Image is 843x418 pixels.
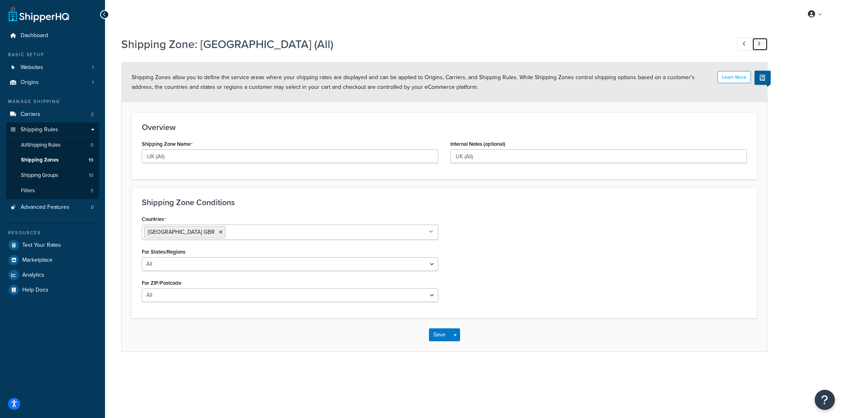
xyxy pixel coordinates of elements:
[737,38,753,51] a: Previous Record
[22,242,61,249] span: Test Your Rates
[6,200,99,215] a: Advanced Features0
[6,183,99,198] li: Filters
[21,32,48,39] span: Dashboard
[6,253,99,267] a: Marketplace
[142,280,181,286] label: For ZIP/Postcode
[92,64,94,71] span: 1
[429,328,451,341] button: Save
[90,142,93,149] span: 0
[6,28,99,43] a: Dashboard
[6,268,99,282] a: Analytics
[142,123,747,132] h3: Overview
[6,283,99,297] a: Help Docs
[21,111,40,118] span: Carriers
[6,107,99,122] a: Carriers2
[91,111,94,118] span: 2
[6,183,99,198] a: Filters3
[6,75,99,90] a: Origins1
[6,51,99,58] div: Basic Setup
[450,141,505,147] label: Internal Notes (optional)
[21,204,69,211] span: Advanced Features
[6,200,99,215] li: Advanced Features
[6,168,99,183] li: Shipping Groups
[121,36,722,52] h1: Shipping Zone: [GEOGRAPHIC_DATA] (All)
[142,141,193,147] label: Shipping Zone Name
[22,257,53,264] span: Marketplace
[6,98,99,105] div: Manage Shipping
[22,287,48,294] span: Help Docs
[22,272,44,279] span: Analytics
[717,71,751,83] button: Learn More
[21,172,58,179] span: Shipping Groups
[815,390,835,410] button: Open Resource Center
[755,71,771,85] button: Show Help Docs
[90,187,93,194] span: 3
[21,126,58,133] span: Shipping Rules
[148,228,215,236] span: [GEOGRAPHIC_DATA] GBR
[6,122,99,199] li: Shipping Rules
[132,73,695,91] span: Shipping Zones allow you to define the service areas where your shipping rates are displayed and ...
[21,64,43,71] span: Websites
[88,157,93,164] span: 19
[142,249,185,255] label: For States/Regions
[6,153,99,168] a: Shipping Zones19
[21,157,59,164] span: Shipping Zones
[6,153,99,168] li: Shipping Zones
[752,38,768,51] a: Next Record
[142,216,166,223] label: Countries
[92,79,94,86] span: 1
[6,122,99,137] a: Shipping Rules
[91,204,94,211] span: 0
[21,187,35,194] span: Filters
[6,60,99,75] li: Websites
[6,75,99,90] li: Origins
[89,172,93,179] span: 10
[6,238,99,252] a: Test Your Rates
[6,60,99,75] a: Websites1
[21,142,61,149] span: All Shipping Rules
[6,168,99,183] a: Shipping Groups10
[21,79,39,86] span: Origins
[142,198,747,207] h3: Shipping Zone Conditions
[6,229,99,236] div: Resources
[6,138,99,153] a: AllShipping Rules0
[6,107,99,122] li: Carriers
